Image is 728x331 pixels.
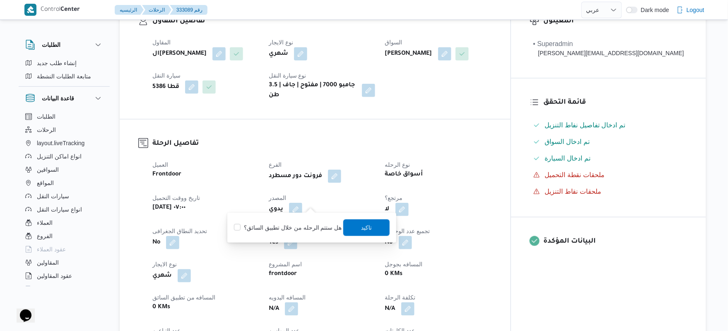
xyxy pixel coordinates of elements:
span: المسافه اليدويه [269,294,306,301]
button: العملاء [22,216,106,229]
h3: تفاصيل المقاول [152,16,492,27]
button: الرحلات [22,123,106,136]
button: تم ادخال السيارة [530,152,687,165]
span: عقود العملاء [37,244,66,254]
button: سيارات النقل [22,190,106,203]
span: السواقين [37,165,59,175]
div: • Superadmin [533,39,684,49]
span: نوع الرحله [385,161,410,168]
h3: الطلبات [42,40,60,50]
span: نوع سيارة النقل [269,72,306,79]
b: Yes [269,238,278,248]
span: الرحلات [37,125,56,135]
span: متابعة الطلبات النشطة [37,71,91,81]
h3: تفاصيل الرحلة [152,138,492,149]
span: سيارات النقل [37,191,69,201]
span: layout.liveTracking [37,138,84,148]
b: 0 KMs [152,302,170,312]
span: إنشاء طلب جديد [37,58,77,68]
span: تم ادخال السواق [545,137,590,147]
span: Dark mode [638,7,669,13]
button: ملحقات نقاط التنزيل [530,185,687,198]
button: Logout [673,2,708,18]
h3: البيانات المؤكدة [544,236,687,247]
b: جامبو 7000 | مفتوح | جاف | 3.5 طن [269,80,356,100]
span: المقاولين [37,258,59,268]
b: frontdoor [269,269,297,279]
div: [PERSON_NAME][EMAIL_ADDRESS][DOMAIN_NAME] [533,49,684,58]
label: هل ستتم الرحله من خلال تطبيق السائق؟ [234,223,342,233]
button: متابعة الطلبات النشطة [22,70,106,83]
span: انواع سيارات النقل [37,204,82,214]
span: نوع الايجار [152,261,177,268]
b: لا [385,204,390,214]
span: مرتجع؟ [385,195,403,201]
span: تاكيد [361,223,372,233]
button: الرئيسيه [115,5,144,15]
button: ملحقات نقطة التحميل [530,168,687,182]
b: أسواق خاصة [385,170,423,180]
span: ملحقات نقطة التحميل [545,170,605,180]
button: إنشاء طلب جديد [22,56,106,70]
button: layout.liveTracking [22,136,106,150]
span: المصدر [269,195,286,201]
b: شهري [152,271,172,281]
button: انواع اماكن التنزيل [22,150,106,163]
button: عقود العملاء [22,243,106,256]
b: N/A [385,304,395,314]
span: ملحقات نقاط التنزيل [545,187,602,197]
b: N/A [269,304,279,314]
button: اجهزة التليفون [22,282,106,296]
span: انواع اماكن التنزيل [37,151,82,161]
button: الرحلات [142,5,171,15]
span: الطلبات [37,112,55,122]
span: تم ادخال تفاصيل نفاط التنزيل [545,120,626,130]
span: الفرع [269,161,282,168]
span: العملاء [37,218,53,228]
b: قطا 5386 [152,82,179,92]
button: المواقع [22,176,106,190]
b: [DATE] ٠٧:٠٠ [152,203,186,213]
span: تجميع عدد الوحدات [385,228,430,234]
button: الطلبات [25,40,103,50]
span: سيارة النقل [152,72,181,79]
span: تم ادخال السيارة [545,153,591,163]
button: تم ادخال تفاصيل نفاط التنزيل [530,119,687,132]
b: Center [60,7,80,13]
b: [PERSON_NAME] [385,49,432,59]
button: المقاولين [22,256,106,269]
span: تاريخ ووقت التحميل [152,195,200,201]
div: الطلبات [19,56,110,86]
span: تحديد النطاق الجغرافى [152,228,207,234]
b: فرونت دور مسطرد [269,171,322,181]
button: انواع سيارات النقل [22,203,106,216]
h3: قاعدة البيانات [42,93,74,103]
span: اسم المشروع [269,261,302,268]
span: ملحقات نقطة التحميل [545,171,605,178]
div: قاعدة البيانات [19,110,110,290]
span: العميل [152,161,168,168]
span: المقاول [152,39,171,46]
h3: المعينون [544,16,687,27]
span: تم ادخال السواق [545,138,590,145]
b: ال[PERSON_NAME] [152,49,207,59]
span: تم ادخال السيارة [545,155,591,162]
span: نوع الايجار [269,39,293,46]
button: عقود المقاولين [22,269,106,282]
button: تم ادخال السواق [530,135,687,148]
span: Logout [687,5,704,15]
img: X8yXhbKr1z7QwAAAABJRU5ErkJggg== [24,4,36,16]
span: ملحقات نقاط التنزيل [545,188,602,195]
span: المسافه من تطبيق السائق [152,294,216,301]
span: تم ادخال تفاصيل نفاط التنزيل [545,122,626,129]
iframe: chat widget [8,298,35,323]
h3: قائمة التحقق [544,97,687,108]
b: شهري [269,49,288,59]
button: الطلبات [22,110,106,123]
b: No [385,238,393,248]
button: السواقين [22,163,106,176]
span: المسافه بجوجل [385,261,423,268]
b: 0 KMs [385,269,403,279]
span: • Superadmin mohamed.nabil@illa.com.eg [533,39,684,58]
